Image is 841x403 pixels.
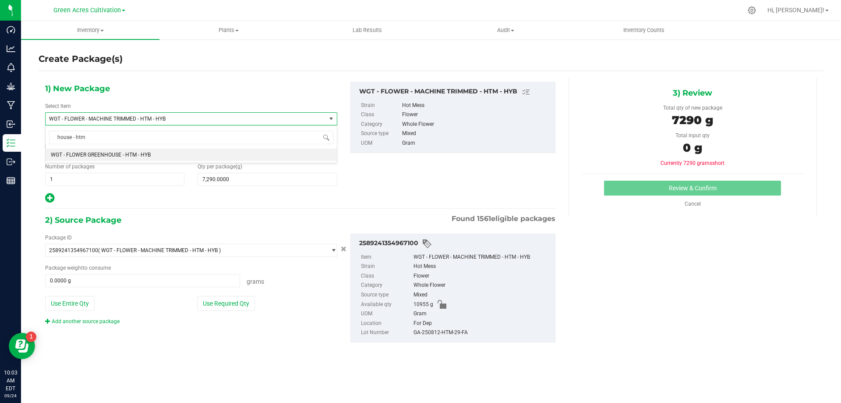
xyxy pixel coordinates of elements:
[7,157,15,166] inline-svg: Outbound
[413,290,551,300] div: Mixed
[413,281,551,290] div: Whole Flower
[197,296,255,311] button: Use Required Qty
[21,26,159,34] span: Inventory
[361,309,412,319] label: UOM
[338,243,349,256] button: Cancel button
[21,21,159,39] a: Inventory
[361,328,412,338] label: Lot Number
[361,290,412,300] label: Source type
[9,333,35,359] iframe: Resource center
[7,25,15,34] inline-svg: Dashboard
[361,139,400,148] label: UOM
[53,7,121,14] span: Green Acres Cultivation
[326,113,337,125] span: select
[247,278,264,285] span: Grams
[611,26,676,34] span: Inventory Counts
[7,101,15,110] inline-svg: Manufacturing
[26,332,36,342] iframe: Resource center unread badge
[341,26,394,34] span: Lab Results
[361,101,400,111] label: Strain
[4,392,17,399] p: 09/24
[45,102,71,110] label: Select Item
[361,110,400,120] label: Class
[437,26,574,34] span: Audit
[359,239,551,249] div: 2589241354967100
[604,181,781,196] button: Review & Confirm
[361,120,400,129] label: Category
[413,300,433,310] span: 10955 g
[402,110,550,120] div: Flower
[160,26,297,34] span: Plants
[45,82,110,95] span: 1) New Package
[402,120,550,129] div: Whole Flower
[361,129,400,139] label: Source type
[413,262,551,271] div: Hot Mess
[675,132,710,139] span: Total input qty
[7,44,15,53] inline-svg: Analytics
[402,129,550,139] div: Mixed
[746,6,757,14] div: Manage settings
[39,53,123,65] h4: Create Package(s)
[361,319,412,328] label: Location
[7,82,15,91] inline-svg: Grow
[436,21,575,39] a: Audit
[359,87,551,97] div: WGT - FLOWER - MACHINE TRIMMED - HTM - HYB
[663,105,722,111] span: Total qty of new package
[49,116,311,122] span: WGT - FLOWER - MACHINE TRIMMED - HTM - HYB
[159,21,298,39] a: Plants
[413,271,551,281] div: Flower
[685,201,701,207] a: Cancel
[683,141,702,155] span: 0 g
[361,262,412,271] label: Strain
[413,319,551,328] div: For Dep
[575,21,713,39] a: Inventory Counts
[413,253,551,262] div: WGT - FLOWER - MACHINE TRIMMED - HTM - HYB
[413,328,551,338] div: GA-250812-HTM-29-FA
[477,214,491,223] span: 1561
[452,214,555,224] span: Found eligible packages
[7,120,15,128] inline-svg: Inbound
[361,300,412,310] label: Available qty
[45,296,95,311] button: Use Entire Qty
[7,63,15,72] inline-svg: Monitoring
[402,101,550,111] div: Hot Mess
[7,176,15,185] inline-svg: Reports
[7,139,15,147] inline-svg: Inventory
[413,309,551,319] div: Gram
[45,318,120,325] a: Add another source package
[673,86,712,100] span: 3) Review
[361,281,412,290] label: Category
[361,271,412,281] label: Class
[361,253,412,262] label: Item
[298,21,436,39] a: Lab Results
[712,160,724,166] span: short
[767,7,824,14] span: Hi, [PERSON_NAME]!
[661,160,724,166] span: Currently 7290 grams
[4,369,17,392] p: 10:03 AM EDT
[402,139,550,148] div: Gram
[672,113,713,127] span: 7290 g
